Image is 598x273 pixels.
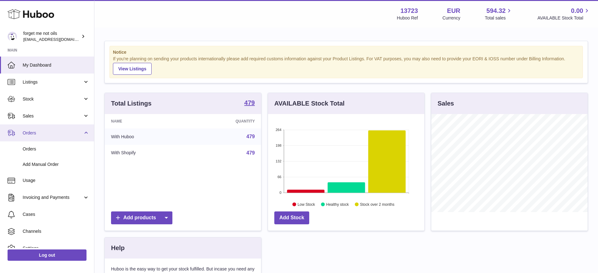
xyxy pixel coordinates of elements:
text: 66 [277,175,281,179]
strong: EUR [447,7,460,15]
a: View Listings [113,63,152,75]
a: 0.00 AVAILABLE Stock Total [537,7,590,21]
span: Channels [23,228,89,234]
a: 479 [246,134,255,139]
th: Name [105,114,189,128]
span: Listings [23,79,83,85]
span: Orders [23,130,83,136]
span: [EMAIL_ADDRESS][DOMAIN_NAME] [23,37,92,42]
span: Sales [23,113,83,119]
span: 0.00 [571,7,583,15]
a: 594.32 Total sales [485,7,513,21]
span: Add Manual Order [23,161,89,167]
a: Add Stock [274,211,309,224]
span: Usage [23,177,89,183]
span: Invoicing and Payments [23,194,83,200]
text: 0 [279,191,281,194]
h3: Help [111,244,125,252]
strong: 479 [244,100,255,106]
text: 198 [276,144,281,147]
span: AVAILABLE Stock Total [537,15,590,21]
h3: Total Listings [111,99,152,108]
a: Log out [8,249,87,261]
text: Stock over 2 months [360,202,394,206]
td: With Huboo [105,128,189,145]
span: 594.32 [486,7,506,15]
text: Low Stock [298,202,315,206]
span: Settings [23,245,89,251]
span: Orders [23,146,89,152]
strong: Notice [113,49,579,55]
h3: AVAILABLE Stock Total [274,99,344,108]
strong: 13723 [400,7,418,15]
img: forgetmenothf@gmail.com [8,32,17,41]
td: With Shopify [105,145,189,161]
span: Total sales [485,15,513,21]
div: Huboo Ref [397,15,418,21]
a: 479 [246,150,255,156]
span: Cases [23,211,89,217]
h3: Sales [438,99,454,108]
div: Currency [443,15,461,21]
span: Stock [23,96,83,102]
text: Healthy stock [326,202,349,206]
div: If you're planning on sending your products internationally please add required customs informati... [113,56,579,75]
div: forget me not oils [23,30,80,42]
text: 264 [276,128,281,132]
th: Quantity [189,114,261,128]
span: My Dashboard [23,62,89,68]
a: 479 [244,100,255,107]
text: 132 [276,159,281,163]
a: Add products [111,211,172,224]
